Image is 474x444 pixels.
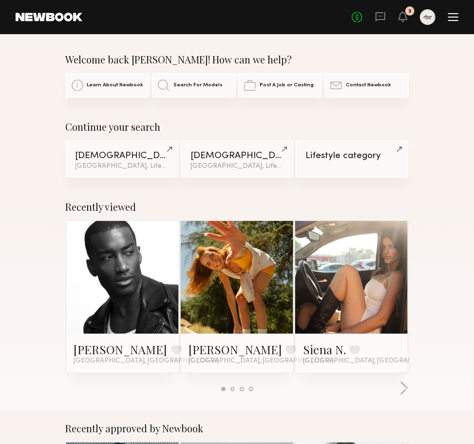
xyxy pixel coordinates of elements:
[189,342,282,357] a: [PERSON_NAME]
[76,163,169,170] div: [GEOGRAPHIC_DATA], Lifestyle category
[181,141,293,178] a: [DEMOGRAPHIC_DATA] Models[GEOGRAPHIC_DATA], Lifestyle category
[66,54,409,65] div: Welcome back [PERSON_NAME]! How can we help?
[296,141,408,178] a: Lifestyle category
[324,73,408,98] a: Contact Newbook
[409,9,412,14] div: 3
[74,342,168,357] a: [PERSON_NAME]
[305,151,398,161] div: Lifestyle category
[66,73,150,98] a: Learn About Newbook
[152,73,236,98] a: Search For Models
[74,357,219,365] span: [GEOGRAPHIC_DATA], [GEOGRAPHIC_DATA]
[346,82,391,88] span: Contact Newbook
[190,163,284,170] div: [GEOGRAPHIC_DATA], Lifestyle category
[87,82,144,88] span: Learn About Newbook
[303,357,448,365] span: [GEOGRAPHIC_DATA], [GEOGRAPHIC_DATA]
[76,151,169,161] div: [DEMOGRAPHIC_DATA] Models
[303,342,346,357] a: Siena N.
[238,73,322,98] a: Post A Job or Casting
[190,151,284,161] div: [DEMOGRAPHIC_DATA] Models
[189,357,334,365] span: [GEOGRAPHIC_DATA], [GEOGRAPHIC_DATA]
[66,141,178,178] a: [DEMOGRAPHIC_DATA] Models[GEOGRAPHIC_DATA], Lifestyle category
[66,423,409,434] div: Recently approved by Newbook
[260,82,314,88] span: Post A Job or Casting
[66,201,409,213] div: Recently viewed
[173,82,223,88] span: Search For Models
[66,121,409,133] div: Continue your search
